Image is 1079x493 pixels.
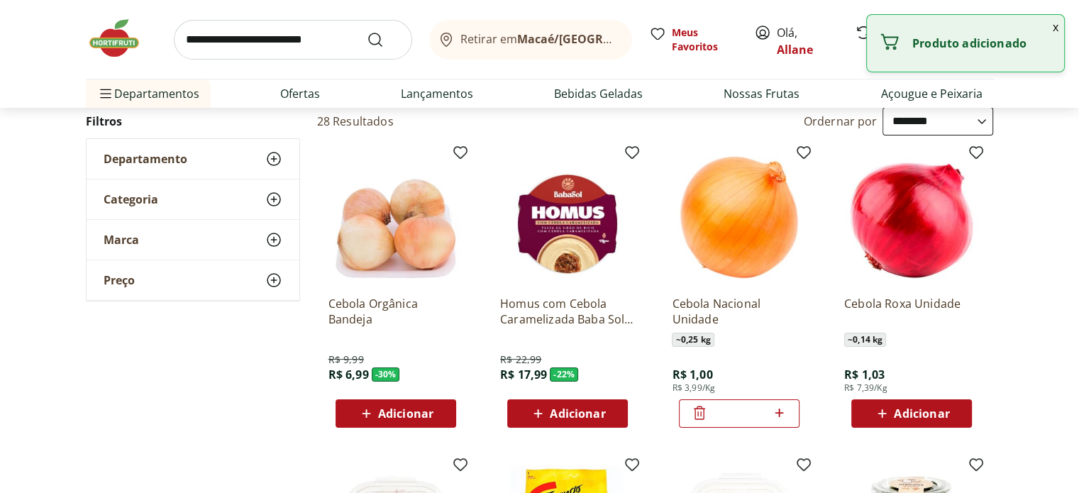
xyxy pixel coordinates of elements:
[280,85,320,102] a: Ofertas
[317,113,394,129] h2: 28 Resultados
[97,77,114,111] button: Menu
[500,353,541,367] span: R$ 22,99
[86,107,300,135] h2: Filtros
[672,367,712,382] span: R$ 1,00
[851,399,972,428] button: Adicionar
[880,85,982,102] a: Açougue e Peixaria
[912,36,1053,50] p: Produto adicionado
[336,399,456,428] button: Adicionar
[328,367,369,382] span: R$ 6,99
[777,42,813,57] a: Allane
[1047,15,1064,39] button: Fechar notificação
[672,150,807,284] img: Cebola Nacional Unidade
[86,17,157,60] img: Hortifruti
[87,260,299,300] button: Preço
[328,150,463,284] img: Cebola Orgânica Bandeja
[174,20,412,60] input: search
[87,220,299,260] button: Marca
[104,152,187,166] span: Departamento
[844,150,979,284] img: Cebola Roxa Unidade
[844,367,885,382] span: R$ 1,03
[550,367,578,382] span: - 22 %
[328,353,364,367] span: R$ 9,99
[104,233,139,247] span: Marca
[554,85,643,102] a: Bebidas Geladas
[894,408,949,419] span: Adicionar
[672,333,714,347] span: ~ 0,25 kg
[500,150,635,284] img: Homus com Cebola Caramelizada Baba Sol 200g
[672,296,807,327] a: Cebola Nacional Unidade
[367,31,401,48] button: Submit Search
[401,85,473,102] a: Lançamentos
[672,382,715,394] span: R$ 3,99/Kg
[87,179,299,219] button: Categoria
[777,24,840,58] span: Olá,
[844,333,886,347] span: ~ 0,14 kg
[328,296,463,327] a: Cebola Orgânica Bandeja
[97,77,199,111] span: Departamentos
[87,139,299,179] button: Departamento
[672,26,737,54] span: Meus Favoritos
[649,26,737,54] a: Meus Favoritos
[429,20,632,60] button: Retirar emMacaé/[GEOGRAPHIC_DATA]
[844,382,887,394] span: R$ 7,39/Kg
[550,408,605,419] span: Adicionar
[104,192,158,206] span: Categoria
[844,296,979,327] a: Cebola Roxa Unidade
[460,33,617,45] span: Retirar em
[500,367,547,382] span: R$ 17,99
[724,85,799,102] a: Nossas Frutas
[804,113,878,129] label: Ordernar por
[104,273,135,287] span: Preço
[500,296,635,327] a: Homus com Cebola Caramelizada Baba Sol 200g
[378,408,433,419] span: Adicionar
[372,367,400,382] span: - 30 %
[517,31,676,47] b: Macaé/[GEOGRAPHIC_DATA]
[507,399,628,428] button: Adicionar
